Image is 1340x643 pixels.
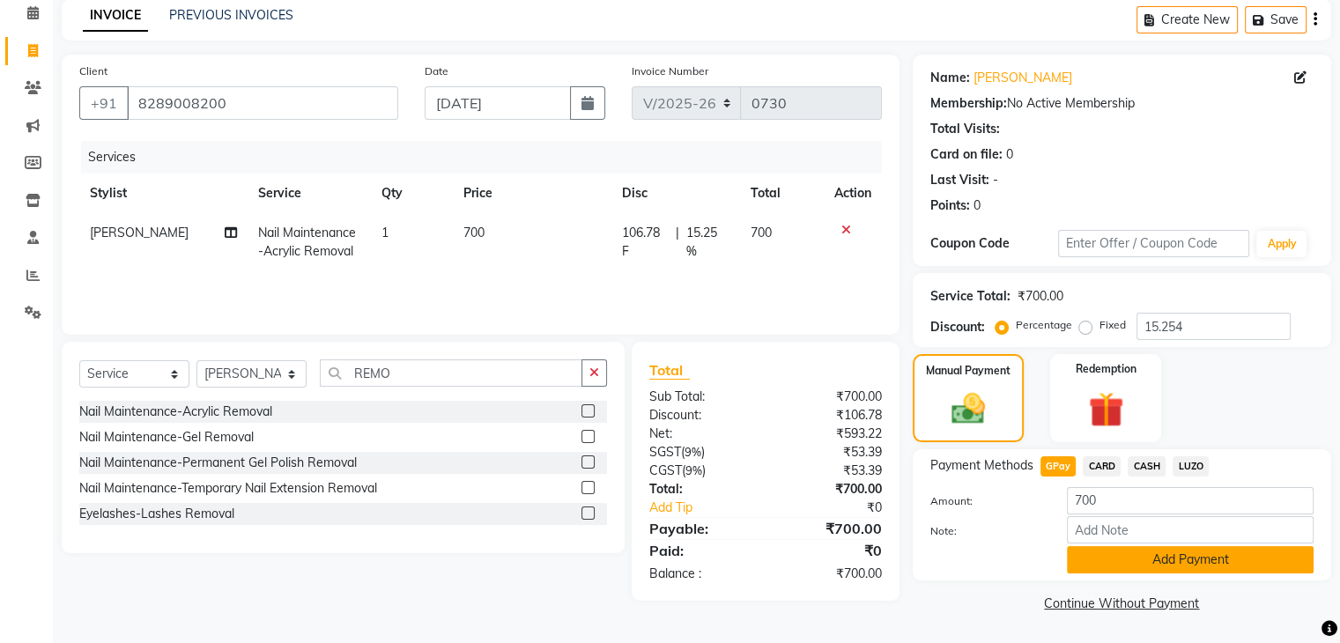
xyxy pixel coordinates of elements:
div: No Active Membership [930,94,1314,113]
input: Search by Name/Mobile/Email/Code [127,86,398,120]
div: Eyelashes-Lashes Removal [79,505,234,523]
div: Card on file: [930,145,1003,164]
div: Discount: [636,406,766,425]
img: _cash.svg [941,389,996,428]
div: Points: [930,196,970,215]
div: 0 [974,196,981,215]
div: Nail Maintenance-Gel Removal [79,428,254,447]
span: Payment Methods [930,456,1033,475]
span: Total [649,361,690,380]
div: Total Visits: [930,120,1000,138]
label: Percentage [1016,317,1072,333]
div: Services [81,141,895,174]
div: Discount: [930,318,985,336]
label: Fixed [1099,317,1126,333]
label: Date [425,63,448,79]
button: Apply [1256,231,1307,257]
label: Amount: [917,493,1054,509]
label: Client [79,63,107,79]
a: [PERSON_NAME] [974,69,1072,87]
div: 0 [1006,145,1013,164]
input: Enter Offer / Coupon Code [1058,230,1250,257]
a: PREVIOUS INVOICES [169,7,293,23]
div: Net: [636,425,766,443]
span: 15.25 % [686,224,729,261]
input: Add Note [1067,516,1314,543]
th: Service [248,174,371,213]
input: Amount [1067,487,1314,514]
span: Nail Maintenance-Acrylic Removal [258,225,356,259]
button: +91 [79,86,129,120]
span: 700 [463,225,485,240]
div: Nail Maintenance-Permanent Gel Polish Removal [79,454,357,472]
div: ₹0 [787,499,894,517]
label: Manual Payment [926,363,1011,379]
div: Sub Total: [636,388,766,406]
div: ₹700.00 [766,388,895,406]
div: Nail Maintenance-Acrylic Removal [79,403,272,421]
span: | [676,224,679,261]
th: Price [453,174,612,213]
div: ₹53.39 [766,443,895,462]
span: 9% [685,445,701,459]
th: Action [824,174,882,213]
span: CASH [1128,456,1166,477]
button: Create New [1136,6,1238,33]
th: Total [740,174,823,213]
div: Total: [636,480,766,499]
button: Save [1245,6,1307,33]
div: Name: [930,69,970,87]
div: - [993,171,998,189]
th: Disc [611,174,740,213]
span: 106.78 F [622,224,669,261]
a: Add Tip [636,499,787,517]
span: LUZO [1173,456,1209,477]
input: Search or Scan [320,359,582,387]
label: Note: [917,523,1054,539]
a: Continue Without Payment [916,595,1328,613]
div: ₹700.00 [766,480,895,499]
div: Last Visit: [930,171,989,189]
span: SGST [649,444,681,460]
th: Stylist [79,174,248,213]
button: Add Payment [1067,546,1314,573]
div: ₹593.22 [766,425,895,443]
span: 700 [751,225,772,240]
span: CARD [1083,456,1121,477]
div: Payable: [636,518,766,539]
div: ₹700.00 [766,518,895,539]
span: 1 [381,225,389,240]
div: Nail Maintenance-Temporary Nail Extension Removal [79,479,377,498]
label: Invoice Number [632,63,708,79]
div: ₹700.00 [1018,287,1063,306]
div: Coupon Code [930,234,1058,253]
span: CGST [649,462,682,478]
div: Balance : [636,565,766,583]
span: [PERSON_NAME] [90,225,189,240]
label: Redemption [1076,361,1136,377]
div: ₹700.00 [766,565,895,583]
div: ₹53.39 [766,462,895,480]
span: 9% [685,463,702,477]
div: ₹0 [766,540,895,561]
div: Membership: [930,94,1007,113]
img: _gift.svg [1077,388,1135,432]
th: Qty [371,174,453,213]
div: ₹106.78 [766,406,895,425]
div: Service Total: [930,287,1011,306]
div: ( ) [636,462,766,480]
div: Paid: [636,540,766,561]
div: ( ) [636,443,766,462]
span: GPay [1040,456,1077,477]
